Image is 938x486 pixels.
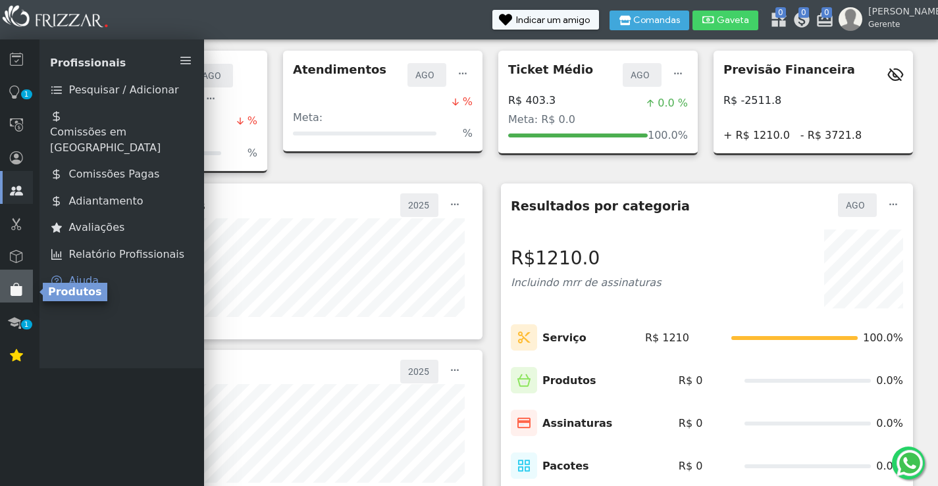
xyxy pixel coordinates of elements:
span: [PERSON_NAME] [868,5,927,18]
button: ui-button [453,63,473,86]
span: + R$ 1210.0 [723,128,790,143]
span: Pesquisar / Adicionar [69,82,179,98]
span: Gerente [868,18,927,30]
a: Ajuda [39,268,204,295]
img: Icone de Serviços [511,324,537,351]
p: Atendimentos [293,61,386,78]
span: 0.0% [876,416,903,431]
span: Incluindo mrr de assinaturas [511,276,662,289]
h5: Resultados por categoria [511,199,690,214]
span: 0 [775,7,786,18]
p: Produtos [542,373,596,389]
span: Indicar um amigo [516,16,590,25]
p: Ticket Médio [508,61,593,78]
label: AGO [845,197,870,213]
p: Serviço [542,330,586,346]
a: Comissões em [GEOGRAPHIC_DATA] [39,103,204,161]
a: Adiantamento [39,187,204,214]
span: 1 [21,89,32,99]
button: Indicar um amigo [492,10,599,30]
img: Icone de Produtos [511,367,537,394]
button: ui-button [445,360,465,383]
a: Avaliações [39,214,204,241]
button: ui-button [668,63,688,86]
a: Relatório Profissionais [39,241,204,268]
button: ui-button [883,193,903,216]
label: 2025 [407,197,432,213]
span: Comandas [633,16,680,25]
span: 0 [798,7,809,18]
h4: R$ 403.3 [508,94,556,107]
span: 0.0% [876,458,903,474]
span: Gaveta [716,16,749,25]
img: Icone de Assinaturas [511,410,537,437]
a: Pesquisar / Adicionar [39,76,204,103]
span: % [463,126,473,141]
a: Comissões Pagas [39,161,204,188]
label: AGO [629,67,655,83]
span: R$ 1210 [645,330,689,346]
span: Meta: R$ 0.0 [508,113,575,126]
img: Icones de Pacotes [511,452,537,479]
span: Comissões em [GEOGRAPHIC_DATA] [50,124,194,156]
label: 2025 [407,364,432,379]
p: Pacotes [542,458,589,474]
label: AGO [201,68,226,84]
span: 0 [821,7,832,18]
p: Previsão Financeira [723,61,855,78]
span: Meta: [293,111,323,124]
div: Produtos [43,283,107,301]
h3: R$1210.0 [511,247,662,270]
a: 0 [769,11,783,34]
button: ui-button [445,193,465,216]
a: 0 [793,11,806,34]
span: Ajuda [69,273,99,289]
label: AGO [414,67,440,83]
span: % [463,94,473,110]
span: Avaliações [69,220,125,235]
span: Relatório Profissionais [69,247,185,262]
span: % [248,113,257,129]
span: R$ 0 [679,416,703,431]
h4: R$ -2511.8 [723,94,781,107]
span: 100.0% [863,330,903,346]
span: R$ 0 [679,458,703,474]
span: % [248,145,257,161]
p: Assinaturas [542,416,612,431]
a: [PERSON_NAME] Gerente [839,7,931,31]
img: whatsapp.png [894,447,925,479]
span: - R$ 3721.8 [800,128,862,143]
button: ui-button [201,87,221,110]
a: 0 [816,11,829,34]
span: R$ 0 [679,373,703,389]
button: Gaveta [692,11,758,30]
span: Profissionais [50,57,126,69]
span: 100.0% [648,128,688,143]
span: 0.0 % [658,95,688,111]
button: Comandas [610,11,689,30]
span: Comissões Pagas [69,166,160,182]
span: Adiantamento [69,193,143,209]
span: 1 [21,320,32,329]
